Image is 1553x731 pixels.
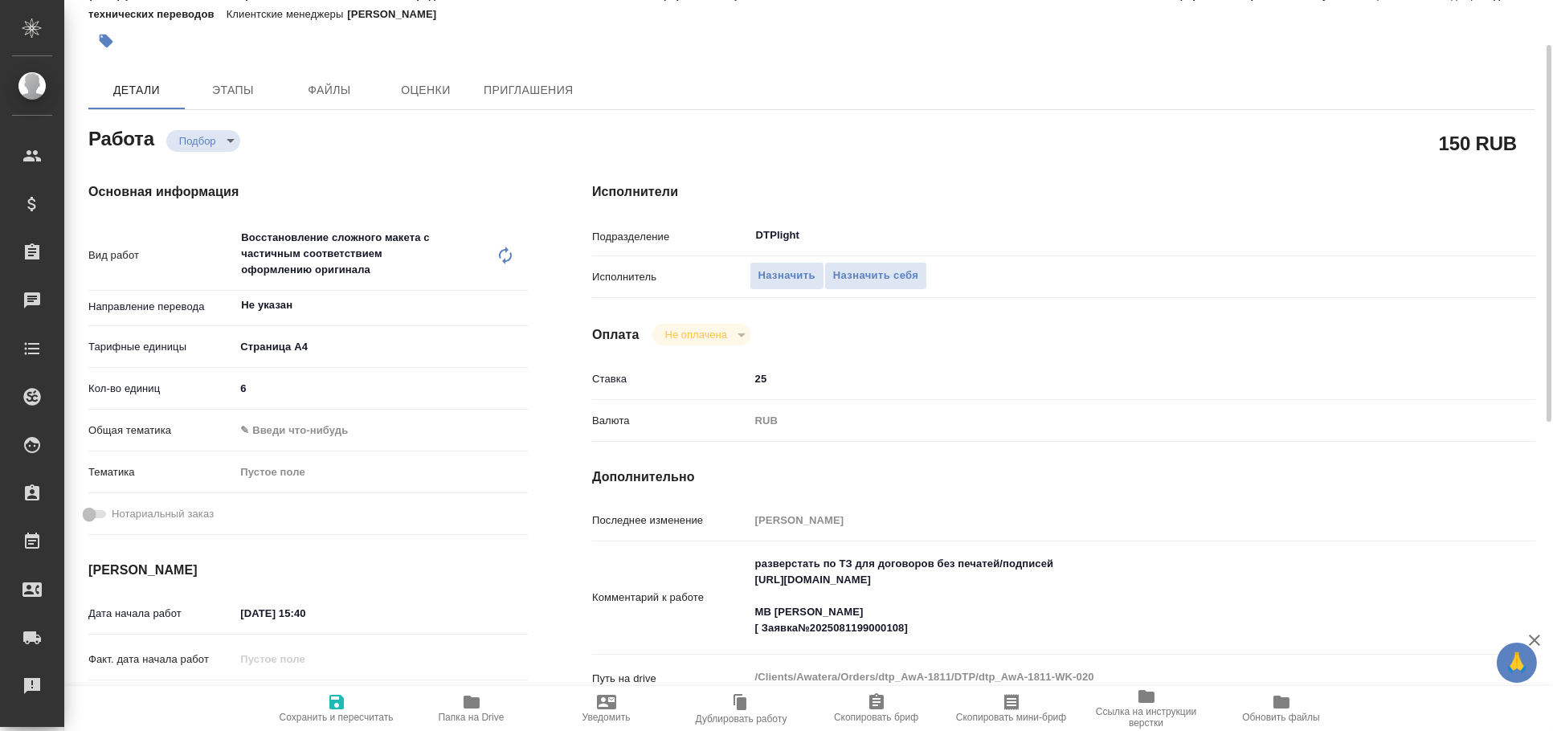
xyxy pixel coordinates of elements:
[347,8,448,20] p: [PERSON_NAME]
[674,686,809,731] button: Дублировать работу
[592,182,1535,202] h4: Исполнители
[235,459,528,486] div: Пустое поле
[88,381,235,397] p: Кол-во единиц
[750,508,1457,532] input: Пустое поле
[269,686,404,731] button: Сохранить и пересчитать
[235,602,375,625] input: ✎ Введи что-нибудь
[539,686,674,731] button: Уведомить
[235,333,528,361] div: Страница А4
[1242,712,1320,723] span: Обновить файлы
[1503,646,1531,680] span: 🙏
[88,182,528,202] h4: Основная информация
[387,80,464,100] span: Оценки
[944,686,1079,731] button: Скопировать мини-бриф
[280,712,394,723] span: Сохранить и пересчитать
[88,561,528,580] h4: [PERSON_NAME]
[1214,686,1349,731] button: Обновить файлы
[592,513,750,529] p: Последнее изменение
[592,671,750,687] p: Путь на drive
[592,269,750,285] p: Исполнитель
[1497,643,1537,683] button: 🙏
[750,367,1457,390] input: ✎ Введи что-нибудь
[194,80,272,100] span: Этапы
[582,712,631,723] span: Уведомить
[235,647,375,671] input: Пустое поле
[88,247,235,263] p: Вид работ
[484,80,574,100] span: Приглашения
[660,328,732,341] button: Не оплачена
[592,229,750,245] p: Подразделение
[404,686,539,731] button: Папка на Drive
[291,80,368,100] span: Файлы
[1079,686,1214,731] button: Ссылка на инструкции верстки
[824,262,927,290] button: Назначить себя
[98,80,175,100] span: Детали
[809,686,944,731] button: Скопировать бриф
[227,8,348,20] p: Клиентские менеджеры
[88,606,235,622] p: Дата начала работ
[519,304,522,307] button: Open
[88,339,235,355] p: Тарифные единицы
[235,377,528,400] input: ✎ Введи что-нибудь
[592,468,1535,487] h4: Дополнительно
[240,464,509,480] div: Пустое поле
[112,506,214,522] span: Нотариальный заказ
[235,417,528,444] div: ✎ Введи что-нибудь
[758,267,815,285] span: Назначить
[592,590,750,606] p: Комментарий к работе
[834,712,918,723] span: Скопировать бриф
[592,325,640,345] h4: Оплата
[592,371,750,387] p: Ставка
[240,423,509,439] div: ✎ Введи что-нибудь
[166,130,240,152] div: Подбор
[88,651,235,668] p: Факт. дата начала работ
[750,262,824,290] button: Назначить
[439,712,505,723] span: Папка на Drive
[750,664,1457,691] textarea: /Clients/Awatera/Orders/dtp_AwA-1811/DTP/dtp_AwA-1811-WK-020
[1089,706,1204,729] span: Ссылка на инструкции верстки
[696,713,787,725] span: Дублировать работу
[88,299,235,315] p: Направление перевода
[88,464,235,480] p: Тематика
[88,123,154,152] h2: Работа
[88,23,124,59] button: Добавить тэг
[1439,129,1517,157] h2: 150 RUB
[174,134,221,148] button: Подбор
[592,413,750,429] p: Валюта
[750,550,1457,642] textarea: разверстать по ТЗ для договоров без печатей/подписей [URL][DOMAIN_NAME] МВ [PERSON_NAME] [ Заявка...
[652,324,751,345] div: Подбор
[833,267,918,285] span: Назначить себя
[88,423,235,439] p: Общая тематика
[956,712,1066,723] span: Скопировать мини-бриф
[750,407,1457,435] div: RUB
[1448,234,1451,237] button: Open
